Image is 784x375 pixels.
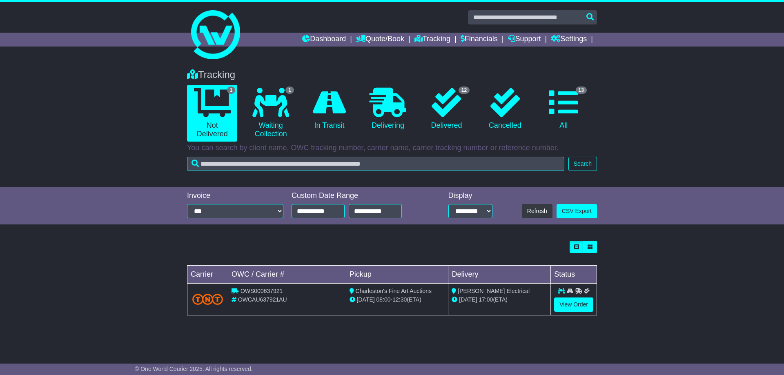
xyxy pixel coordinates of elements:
button: Refresh [522,204,552,218]
a: Tracking [414,33,450,47]
a: View Order [554,297,593,312]
a: 12 Delivered [421,85,472,133]
img: TNT_Domestic.png [192,294,223,305]
a: In Transit [304,85,354,133]
div: Invoice [187,191,283,200]
span: OWS000637921 [241,288,283,294]
a: 13 All [539,85,589,133]
a: 1 Waiting Collection [245,85,296,142]
span: 12:30 [392,296,407,303]
td: Delivery [448,266,551,284]
div: - (ETA) [350,295,445,304]
span: 17:00 [479,296,493,303]
span: © One World Courier 2025. All rights reserved. [135,366,253,372]
td: Carrier [187,266,228,284]
div: Tracking [183,69,601,81]
td: Status [551,266,597,284]
a: Settings [551,33,587,47]
span: 1 [227,87,236,94]
span: Charleston's Fine Art Auctions [356,288,432,294]
div: Display [448,191,492,200]
span: 13 [576,87,587,94]
a: Quote/Book [356,33,404,47]
span: 08:00 [376,296,391,303]
a: Support [508,33,541,47]
div: Custom Date Range [292,191,423,200]
a: CSV Export [557,204,597,218]
button: Search [568,157,597,171]
span: [DATE] [459,296,477,303]
a: Cancelled [480,85,530,133]
a: 1 Not Delivered [187,85,237,142]
a: Delivering [363,85,413,133]
span: 12 [459,87,470,94]
a: Dashboard [302,33,346,47]
a: Financials [461,33,498,47]
p: You can search by client name, OWC tracking number, carrier name, carrier tracking number or refe... [187,144,597,153]
td: OWC / Carrier # [228,266,346,284]
span: OWCAU637921AU [238,296,287,303]
span: [PERSON_NAME] Electrical [458,288,530,294]
span: 1 [285,87,294,94]
div: (ETA) [452,295,547,304]
td: Pickup [346,266,448,284]
span: [DATE] [357,296,375,303]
